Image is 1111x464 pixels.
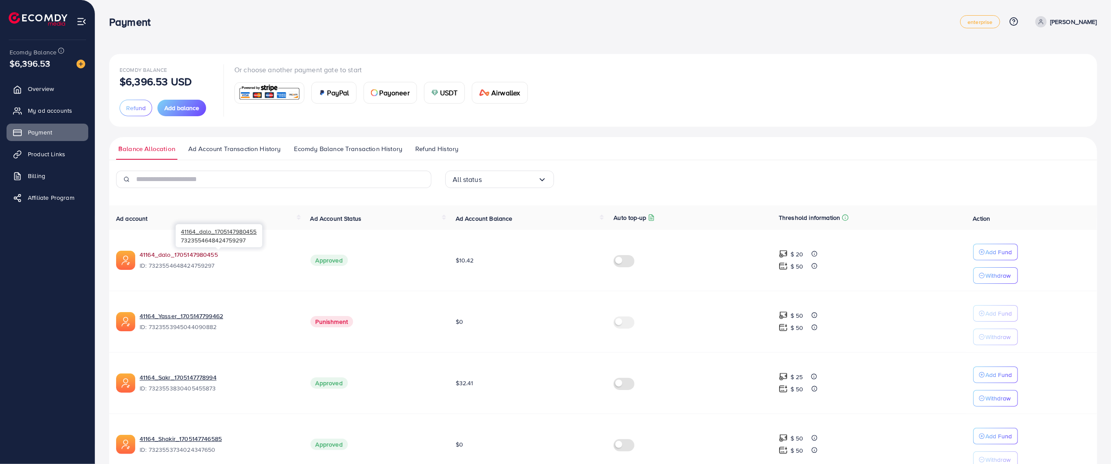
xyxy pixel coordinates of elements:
p: $ 50 [791,310,804,321]
span: Overview [28,84,54,93]
p: Add Fund [986,308,1012,319]
img: card [237,84,301,102]
a: Product Links [7,145,88,163]
div: <span class='underline'>41164_Sakr_1705147778994</span></br>7323553830405455873 [140,373,297,393]
a: My ad accounts [7,102,88,119]
span: $6,396.53 [10,57,50,70]
span: Ecomdy Balance Transaction History [294,144,402,154]
a: cardPayoneer [364,82,417,104]
span: Billing [28,171,45,180]
span: $0 [456,317,463,326]
span: Refund [126,104,146,112]
p: $ 50 [791,433,804,444]
span: Affiliate Program [28,193,74,202]
span: $10.42 [456,256,474,265]
div: Search for option [445,171,554,188]
a: card [234,82,304,104]
p: Or choose another payment gate to start [234,64,535,75]
p: Add Fund [986,431,1012,441]
img: top-up amount [779,311,788,320]
span: Refund History [415,144,458,154]
span: Ad Account Transaction History [188,144,281,154]
span: Balance Allocation [118,144,175,154]
span: All status [453,173,482,186]
a: 41164_Yasser_1705147799462 [140,312,297,320]
a: cardUSDT [424,82,465,104]
span: Ecomdy Balance [120,66,167,74]
div: <span class='underline'>41164_Shakir_1705147746585</span></br>7323553734024347650 [140,434,297,454]
span: Ad account [116,214,148,223]
p: $ 50 [791,445,804,456]
span: $0 [456,440,463,449]
button: Add balance [157,100,206,116]
img: ic-ads-acc.e4c84228.svg [116,373,135,393]
img: top-up amount [779,372,788,381]
span: PayPal [327,87,349,98]
span: enterprise [968,19,993,25]
a: Payment [7,124,88,141]
a: cardAirwallex [472,82,527,104]
a: Billing [7,167,88,185]
p: Withdraw [986,332,1011,342]
button: Refund [120,100,152,116]
span: Ecomdy Balance [10,48,57,57]
span: Payoneer [380,87,410,98]
span: Punishment [310,316,354,327]
a: cardPayPal [311,82,357,104]
img: menu [77,17,87,27]
a: [PERSON_NAME] [1032,16,1097,27]
p: $ 50 [791,384,804,394]
a: Affiliate Program [7,189,88,206]
p: $ 25 [791,372,803,382]
span: USDT [440,87,458,98]
img: image [77,60,85,68]
p: Withdraw [986,393,1011,403]
img: card [319,89,326,96]
img: top-up amount [779,249,788,259]
iframe: Chat [1074,425,1104,457]
img: card [431,89,438,96]
p: $ 20 [791,249,804,259]
img: ic-ads-acc.e4c84228.svg [116,312,135,331]
p: Threshold information [779,212,840,223]
button: Add Fund [973,244,1018,260]
img: logo [9,12,67,26]
span: Action [973,214,991,223]
p: Add Fund [986,247,1012,257]
a: enterprise [960,15,1000,28]
img: top-up amount [779,323,788,332]
img: ic-ads-acc.e4c84228.svg [116,435,135,454]
p: [PERSON_NAME] [1050,17,1097,27]
span: ID: 7323554648424759297 [140,261,297,270]
span: Ad Account Balance [456,214,513,223]
span: My ad accounts [28,106,72,115]
span: $32.41 [456,379,474,387]
span: Airwallex [491,87,520,98]
span: Product Links [28,150,65,158]
button: Withdraw [973,329,1018,345]
img: ic-ads-acc.e4c84228.svg [116,251,135,270]
span: 41164_dalo_1705147980455 [181,227,257,235]
button: Add Fund [973,305,1018,322]
p: Withdraw [986,270,1011,281]
a: Overview [7,80,88,98]
span: ID: 7323553945044090882 [140,323,297,331]
button: Withdraw [973,267,1018,284]
img: top-up amount [779,446,788,455]
span: Add balance [164,104,199,112]
input: Search for option [482,173,538,186]
span: Payment [28,128,52,137]
span: Approved [310,255,348,266]
span: ID: 7323553734024347650 [140,445,297,454]
a: 41164_dalo_1705147980455 [140,250,297,259]
p: $ 50 [791,323,804,333]
span: Approved [310,439,348,450]
p: $ 50 [791,261,804,272]
div: <span class='underline'>41164_Yasser_1705147799462</span></br>7323553945044090882 [140,312,297,332]
h3: Payment [109,16,157,28]
img: card [371,89,378,96]
p: Add Fund [986,370,1012,380]
p: Auto top-up [614,212,646,223]
img: top-up amount [779,384,788,393]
